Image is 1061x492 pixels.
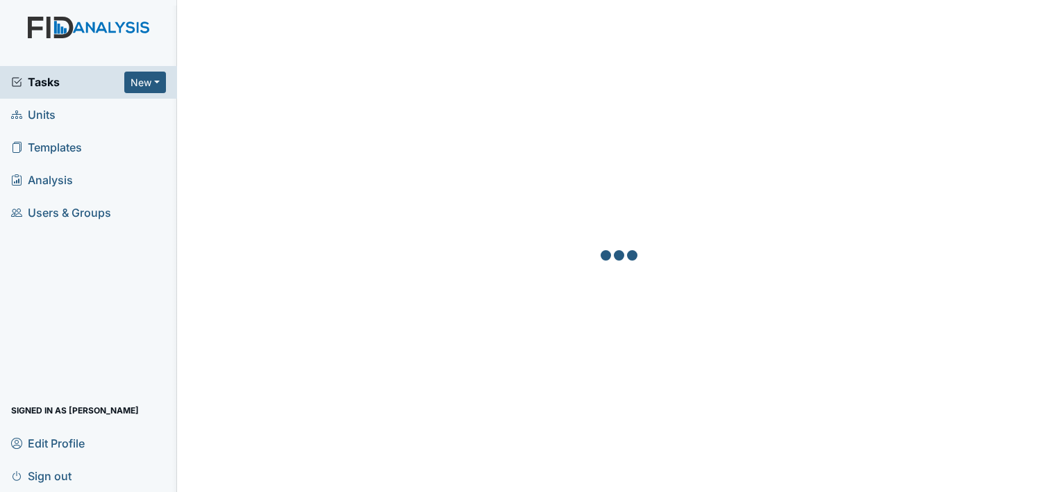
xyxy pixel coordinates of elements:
[11,465,72,486] span: Sign out
[124,72,166,93] button: New
[11,432,85,454] span: Edit Profile
[11,137,82,158] span: Templates
[11,170,73,191] span: Analysis
[11,202,111,224] span: Users & Groups
[11,104,56,126] span: Units
[11,400,139,421] span: Signed in as [PERSON_NAME]
[11,74,124,90] a: Tasks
